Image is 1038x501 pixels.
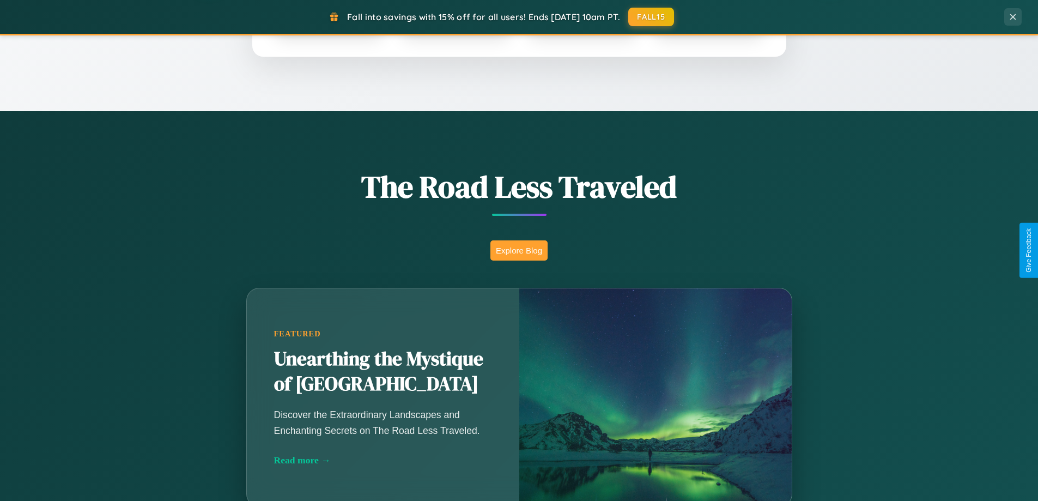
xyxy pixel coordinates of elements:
p: Discover the Extraordinary Landscapes and Enchanting Secrets on The Road Less Traveled. [274,407,492,438]
h2: Unearthing the Mystique of [GEOGRAPHIC_DATA] [274,347,492,397]
span: Fall into savings with 15% off for all users! Ends [DATE] 10am PT. [347,11,620,22]
button: FALL15 [628,8,674,26]
div: Give Feedback [1025,228,1033,273]
div: Featured [274,329,492,339]
button: Explore Blog [490,240,548,261]
h1: The Road Less Traveled [192,166,846,208]
div: Read more → [274,455,492,466]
